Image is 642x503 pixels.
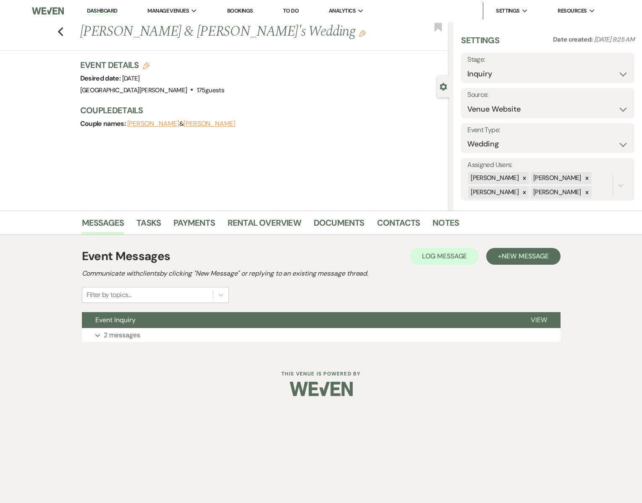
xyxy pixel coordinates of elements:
a: Tasks [136,216,161,235]
span: Manage Venues [147,7,189,15]
button: +New Message [486,248,560,265]
span: Resources [558,7,587,15]
div: [PERSON_NAME] [531,172,582,184]
h1: Event Messages [82,248,170,265]
span: New Message [502,252,548,261]
span: Desired date: [80,74,122,83]
h2: Communicate with clients by clicking "New Message" or replying to an existing message thread. [82,268,561,279]
span: 175 guests [197,86,224,94]
a: Payments [173,216,215,235]
label: Event Type: [467,124,628,136]
img: Weven Logo [290,374,353,404]
h3: Settings [461,34,499,53]
span: [DATE] 9:25 AM [594,35,634,44]
label: Source: [467,89,628,101]
label: Assigned Users: [467,159,628,171]
h1: [PERSON_NAME] & [PERSON_NAME]'s Wedding [80,22,372,42]
p: 2 messages [104,330,140,341]
label: Stage: [467,54,628,66]
span: Log Message [422,252,467,261]
button: [PERSON_NAME] [127,120,179,127]
div: [PERSON_NAME] [468,172,520,184]
a: Notes [432,216,459,235]
a: Bookings [227,7,253,14]
a: Dashboard [87,7,117,15]
span: Date created: [553,35,594,44]
span: Event Inquiry [95,315,136,324]
a: To Do [283,7,299,14]
a: Rental Overview [228,216,301,235]
span: [DATE] [122,74,140,83]
span: Settings [496,7,520,15]
h3: Couple Details [80,104,441,116]
button: Edit [359,29,366,37]
button: 2 messages [82,328,561,342]
div: [PERSON_NAME] [531,186,582,198]
button: Close lead details [440,82,447,90]
h3: Event Details [80,59,224,71]
span: View [531,315,547,324]
span: Analytics [329,7,356,15]
span: & [127,120,236,128]
a: Contacts [377,216,420,235]
button: View [517,312,561,328]
div: [PERSON_NAME] [468,186,520,198]
a: Documents [314,216,364,235]
button: Event Inquiry [82,312,517,328]
div: Filter by topics... [86,290,131,300]
span: Couple names: [80,119,127,128]
span: [GEOGRAPHIC_DATA][PERSON_NAME] [80,86,187,94]
a: Messages [82,216,124,235]
img: Weven Logo [32,2,63,20]
button: Log Message [410,248,479,265]
button: [PERSON_NAME] [183,120,236,127]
